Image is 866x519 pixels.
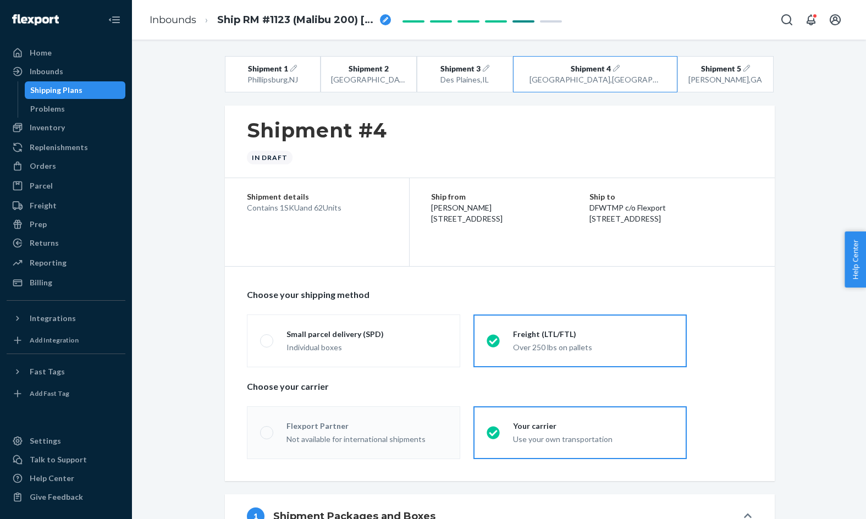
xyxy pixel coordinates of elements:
[776,9,798,31] button: Open Search Box
[513,434,674,445] div: Use your own transportation
[431,203,503,223] span: [PERSON_NAME] [STREET_ADDRESS]
[25,100,126,118] a: Problems
[7,119,125,136] a: Inventory
[7,363,125,380] button: Fast Tags
[30,122,65,133] div: Inventory
[286,434,447,445] div: Not available for international shipments
[25,81,126,99] a: Shipping Plans
[513,329,674,340] div: Freight (LTL/FTL)
[7,44,125,62] a: Home
[513,421,674,432] div: Your carrier
[247,191,387,202] p: Shipment details
[824,9,846,31] button: Open account menu
[529,74,660,85] div: [GEOGRAPHIC_DATA] , [GEOGRAPHIC_DATA]
[247,380,753,393] p: Choose your carrier
[7,470,125,487] a: Help Center
[440,63,481,74] span: Shipment 3
[30,313,76,324] div: Integrations
[30,180,53,191] div: Parcel
[247,119,388,142] h1: Shipment #4
[589,202,753,213] p: DFWTMP c/o Flexport
[513,342,674,353] div: Over 250 lbs on pallets
[7,310,125,327] button: Integrations
[30,257,67,268] div: Reporting
[845,231,866,288] button: Help Center
[141,4,400,36] ol: breadcrumbs
[7,63,125,80] a: Inbounds
[30,277,52,288] div: Billing
[349,63,389,74] span: Shipment 2
[321,56,417,92] button: Shipment 2[GEOGRAPHIC_DATA],CA
[247,289,753,301] p: Choose your shipping method
[286,421,353,432] div: Flexport Partner
[331,74,407,85] div: [GEOGRAPHIC_DATA] , CA
[30,335,79,345] div: Add Integration
[589,191,753,202] p: Ship to
[30,389,69,398] div: Add Fast Tag
[30,47,52,58] div: Home
[7,177,125,195] a: Parcel
[30,219,47,230] div: Prep
[248,63,288,74] span: Shipment 1
[431,191,589,202] p: Ship from
[513,56,677,92] button: Shipment 4[GEOGRAPHIC_DATA],[GEOGRAPHIC_DATA]
[103,9,125,31] button: Close Navigation
[7,216,125,233] a: Prep
[7,332,125,349] a: Add Integration
[7,488,125,506] button: Give Feedback
[30,454,87,465] div: Talk to Support
[235,74,311,85] div: Phillipsburg , NJ
[30,435,61,446] div: Settings
[30,473,74,484] div: Help Center
[7,274,125,291] a: Billing
[7,432,125,450] a: Settings
[30,366,65,377] div: Fast Tags
[417,56,513,92] button: Shipment 3Des Plaines,IL
[701,63,741,74] span: Shipment 5
[225,56,321,92] button: Shipment 1Phillipsburg,NJ
[217,13,376,27] span: Ship RM #1123 (Malibu 200) Erin
[150,14,196,26] a: Inbounds
[7,254,125,272] a: Reporting
[427,74,503,85] div: Des Plaines , IL
[247,202,387,213] div: Contains 1 SKU and 62 Units
[800,9,822,31] button: Open notifications
[12,14,59,25] img: Flexport logo
[7,197,125,214] a: Freight
[687,74,763,85] div: [PERSON_NAME] , GA
[30,85,82,96] div: Shipping Plans
[7,451,125,468] a: Talk to Support
[30,66,63,77] div: Inbounds
[30,161,56,172] div: Orders
[571,63,611,74] span: Shipment 4
[30,492,83,503] div: Give Feedback
[286,329,447,340] div: Small parcel delivery (SPD)
[7,157,125,175] a: Orders
[247,151,293,164] div: In draft
[286,342,447,353] div: Individual boxes
[589,214,661,223] span: [STREET_ADDRESS]
[30,103,65,114] div: Problems
[677,56,774,92] button: Shipment 5[PERSON_NAME],GA
[30,238,59,249] div: Returns
[7,385,125,402] a: Add Fast Tag
[30,142,88,153] div: Replenishments
[30,200,57,211] div: Freight
[7,139,125,156] a: Replenishments
[7,234,125,252] a: Returns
